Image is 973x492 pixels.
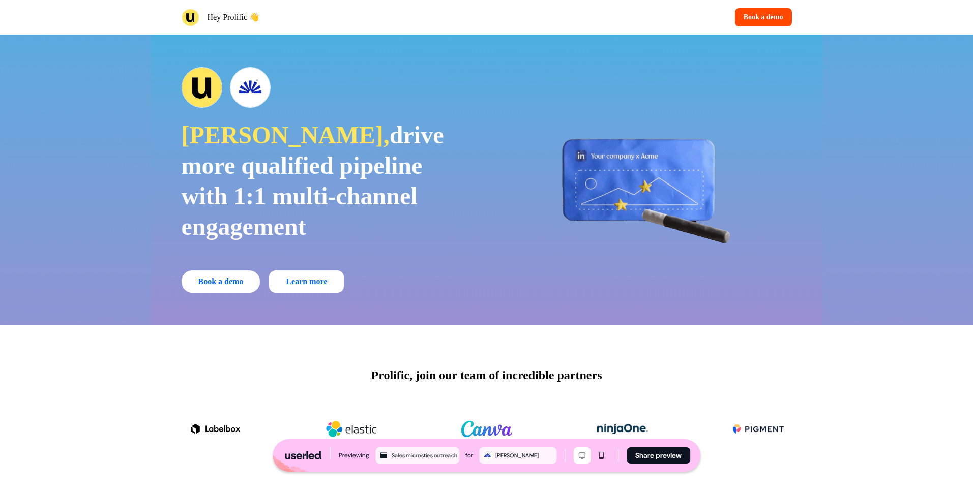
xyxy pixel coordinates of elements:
[735,8,792,26] button: Book a demo
[392,451,457,460] div: Sales microsties outreach
[269,270,344,293] a: Learn more
[371,366,602,384] p: Prolific, join our team of incredible partners
[182,270,260,293] button: Book a demo
[593,447,610,464] button: Mobile mode
[339,450,369,460] div: Previewing
[495,451,554,460] div: [PERSON_NAME]
[627,447,690,464] button: Share preview
[182,121,390,148] span: [PERSON_NAME],
[573,447,591,464] button: Desktop mode
[465,450,473,460] div: for
[208,11,260,23] p: Hey Prolific 👋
